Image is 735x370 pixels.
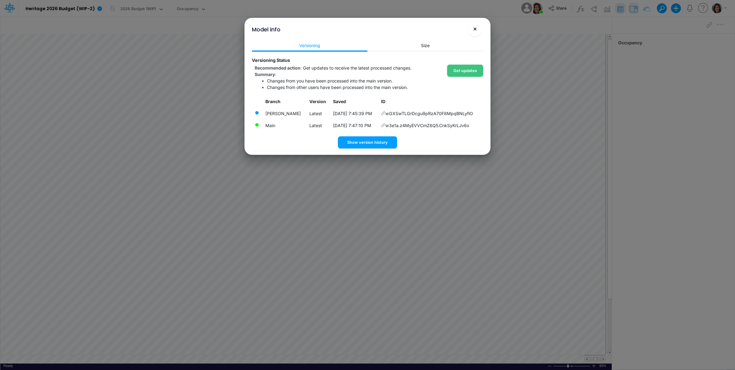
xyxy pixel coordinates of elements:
[267,85,408,90] span: Changes from other users have been processed into the main version.
[381,122,385,129] span: Copy hyperlink to this version of the model
[303,65,411,70] span: Get updates to receive the latest processed changes.
[378,119,483,131] td: w3e1a.z4MyEVVCmZ6Q5.CnkSyKrLJv6x
[263,96,307,108] th: Branch
[252,40,367,51] a: Versioning
[252,25,280,34] div: Model info
[307,96,330,108] th: Version
[307,119,330,131] td: Latest
[255,72,275,77] strong: Summary
[381,110,385,117] span: Copy hyperlink to this version of the model
[263,107,307,119] td: Model version currently loaded
[467,22,482,36] button: Close
[255,65,300,70] strong: Recommended action
[378,96,483,108] th: ID
[255,71,483,78] div: :
[385,110,473,117] span: wGXSwTLGrDcgu9pRzA70F8MpqBNLyfiO
[307,107,330,119] td: Latest
[473,25,477,32] span: ×
[255,65,411,70] span: :
[330,119,378,131] td: Local date/time when this version was saved
[338,136,397,148] button: Show version history
[255,111,259,115] div: The changes in this model version have been processed into the latest main version
[330,107,378,119] td: Local date/time when this version was saved
[252,58,290,63] strong: Versioning Status
[255,123,259,127] div: There are no pending changes currently being processed
[330,96,378,108] th: Local date/time when this version was saved
[447,65,483,77] button: Get updates
[263,119,307,131] td: Latest merged version
[267,78,393,83] span: Changes from you have been processed into the main version.
[367,40,483,51] a: Size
